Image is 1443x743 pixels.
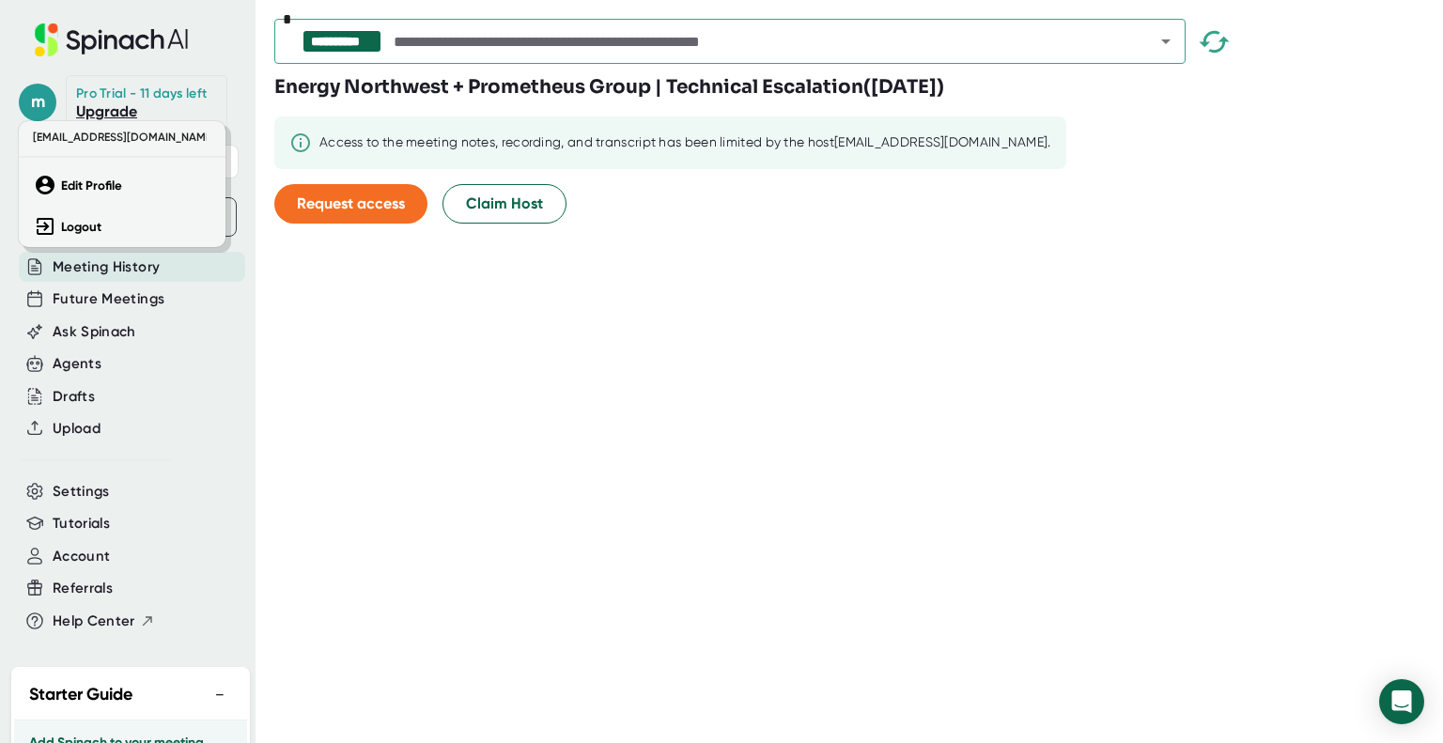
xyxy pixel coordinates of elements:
[28,126,207,148] span: [EMAIL_ADDRESS][DOMAIN_NAME]
[29,210,215,242] button: Logout
[61,178,122,193] b: Edit Profile
[61,219,101,235] b: Logout
[1379,679,1424,724] div: Open Intercom Messenger
[29,169,215,201] button: Edit Profile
